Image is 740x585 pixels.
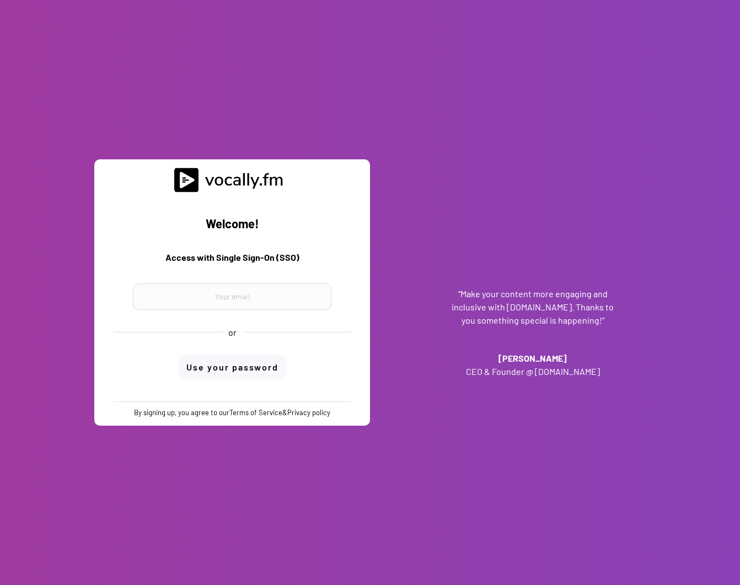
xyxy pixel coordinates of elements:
[229,408,282,417] a: Terms of Service
[178,355,287,379] button: Use your password
[505,207,560,262] img: yH5BAEAAAAALAAAAAABAAEAAAIBRAA7
[174,168,290,192] img: vocally%20logo.svg
[133,283,331,310] input: Your email
[450,287,615,327] h3: “Make your content more engaging and inclusive with [DOMAIN_NAME]. Thanks to you something specia...
[450,352,615,365] h3: [PERSON_NAME]
[287,408,330,417] a: Privacy policy
[103,214,362,234] h2: Welcome!
[134,407,330,417] div: By signing up, you agree to our &
[103,251,362,271] h3: Access with Single Sign-On (SSO)
[450,365,615,378] h3: CEO & Founder @ [DOMAIN_NAME]
[228,326,237,339] div: or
